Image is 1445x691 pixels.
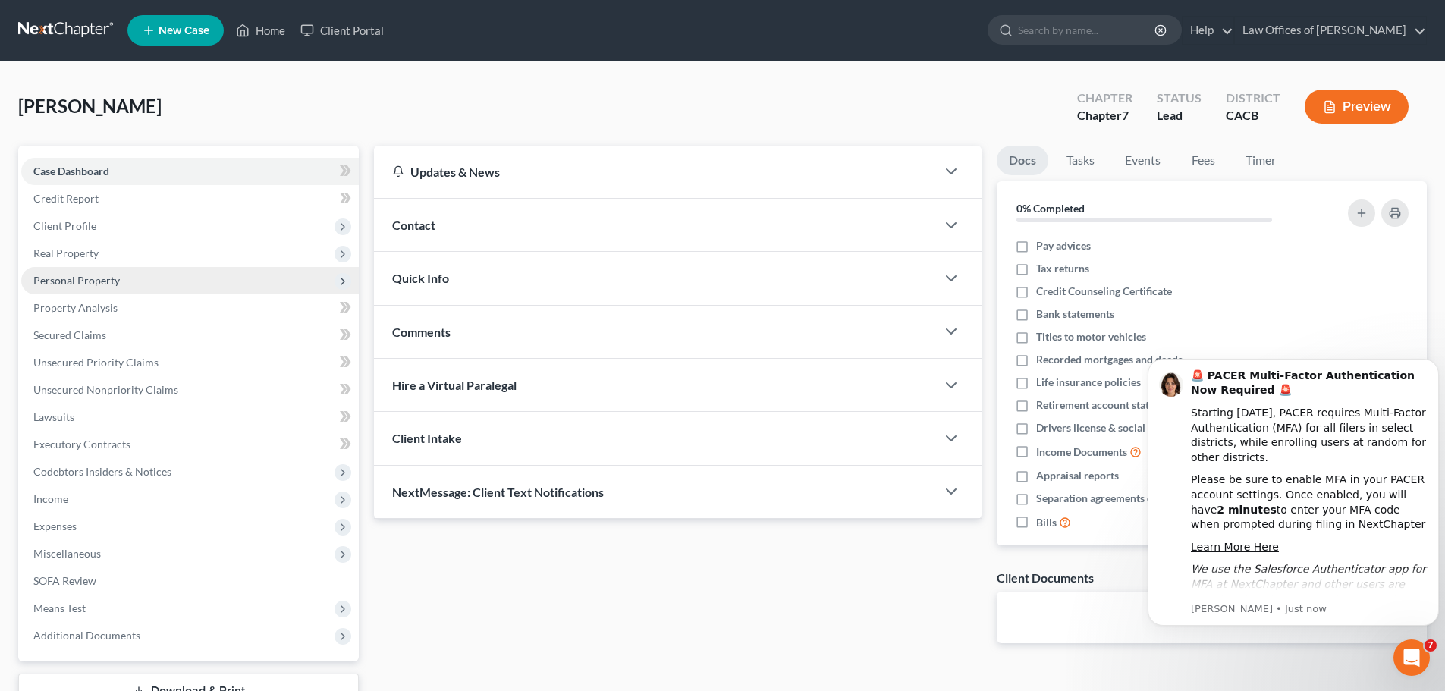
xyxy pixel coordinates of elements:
[1036,468,1119,483] span: Appraisal reports
[1113,146,1173,175] a: Events
[1009,604,1415,619] p: No client documents yet.
[1036,515,1057,530] span: Bills
[21,431,359,458] a: Executory Contracts
[1036,444,1127,460] span: Income Documents
[1036,238,1091,253] span: Pay advices
[1226,107,1280,124] div: CACB
[21,376,359,404] a: Unsecured Nonpriority Claims
[1157,107,1202,124] div: Lead
[1235,17,1426,44] a: Law Offices of [PERSON_NAME]
[33,410,74,423] span: Lawsuits
[997,570,1094,586] div: Client Documents
[21,567,359,595] a: SOFA Review
[293,17,391,44] a: Client Portal
[1036,375,1141,390] span: Life insurance policies
[1077,107,1132,124] div: Chapter
[33,629,140,642] span: Additional Documents
[21,404,359,431] a: Lawsuits
[392,164,918,180] div: Updates & News
[392,218,435,232] span: Contact
[1036,261,1089,276] span: Tax returns
[1142,336,1445,650] iframe: Intercom notifications message
[392,431,462,445] span: Client Intake
[1226,90,1280,107] div: District
[1036,329,1146,344] span: Titles to motor vehicles
[33,574,96,587] span: SOFA Review
[33,520,77,532] span: Expenses
[33,328,106,341] span: Secured Claims
[18,95,162,117] span: [PERSON_NAME]
[392,325,451,339] span: Comments
[1393,639,1430,676] iframe: Intercom live chat
[1036,397,1183,413] span: Retirement account statements
[159,25,209,36] span: New Case
[228,17,293,44] a: Home
[392,271,449,285] span: Quick Info
[33,547,101,560] span: Miscellaneous
[33,601,86,614] span: Means Test
[1183,17,1233,44] a: Help
[21,294,359,322] a: Property Analysis
[1054,146,1107,175] a: Tasks
[33,219,96,232] span: Client Profile
[21,158,359,185] a: Case Dashboard
[33,356,159,369] span: Unsecured Priority Claims
[1036,306,1114,322] span: Bank statements
[1036,284,1172,299] span: Credit Counseling Certificate
[21,185,359,212] a: Credit Report
[21,322,359,349] a: Secured Claims
[1036,352,1183,367] span: Recorded mortgages and deeds
[1036,420,1209,435] span: Drivers license & social security card
[33,165,109,177] span: Case Dashboard
[33,301,118,314] span: Property Analysis
[33,247,99,259] span: Real Property
[1016,202,1085,215] strong: 0% Completed
[1122,108,1129,122] span: 7
[1157,90,1202,107] div: Status
[1233,146,1288,175] a: Timer
[1036,491,1251,506] span: Separation agreements or decrees of divorces
[392,485,604,499] span: NextMessage: Client Text Notifications
[1179,146,1227,175] a: Fees
[1305,90,1409,124] button: Preview
[33,274,120,287] span: Personal Property
[33,383,178,396] span: Unsecured Nonpriority Claims
[1018,16,1157,44] input: Search by name...
[997,146,1048,175] a: Docs
[21,349,359,376] a: Unsecured Priority Claims
[33,192,99,205] span: Credit Report
[392,378,517,392] span: Hire a Virtual Paralegal
[33,465,171,478] span: Codebtors Insiders & Notices
[1077,90,1132,107] div: Chapter
[33,492,68,505] span: Income
[1425,639,1437,652] span: 7
[33,438,130,451] span: Executory Contracts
